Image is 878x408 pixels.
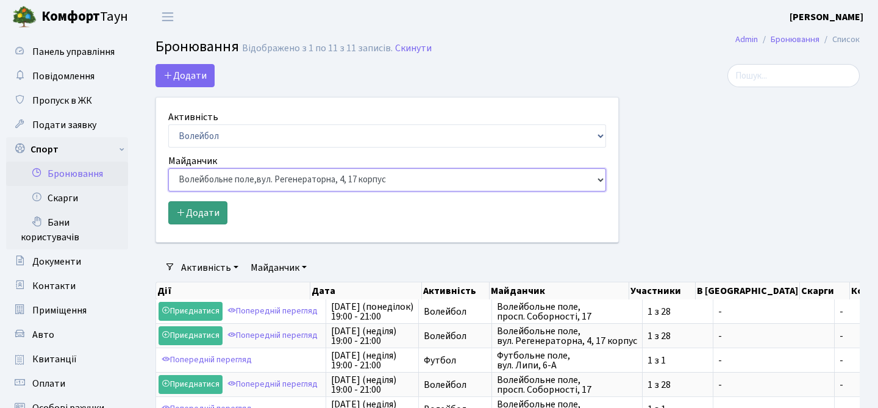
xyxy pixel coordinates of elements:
a: Бани користувачів [6,210,128,249]
button: Переключити навігацію [152,7,183,27]
th: Дії [156,282,310,299]
a: Приєднатися [159,375,223,394]
span: [DATE] (неділя) 19:00 - 21:00 [331,375,413,395]
a: Подати заявку [6,113,128,137]
label: Майданчик [168,154,217,168]
a: Попередній перегляд [159,351,255,370]
a: Приміщення [6,298,128,323]
a: Скарги [6,186,128,210]
button: Додати [168,201,227,224]
th: Скарги [800,282,850,299]
span: Волейбол [424,380,487,390]
button: Додати [155,64,215,87]
b: Комфорт [41,7,100,26]
a: Бронювання [6,162,128,186]
span: Бронювання [155,36,239,57]
span: 1 з 28 [648,380,708,390]
a: Повідомлення [6,64,128,88]
a: Документи [6,249,128,274]
a: [PERSON_NAME] [790,10,863,24]
input: Пошук... [727,64,860,87]
a: Авто [6,323,128,347]
img: logo.png [12,5,37,29]
a: Майданчик [246,257,312,278]
a: Спорт [6,137,128,162]
span: [DATE] (понеділок) 19:00 - 21:00 [331,302,413,321]
th: Майданчик [490,282,629,299]
span: Авто [32,328,54,342]
th: Дата [310,282,421,299]
span: Волейбольне поле, просп. Соборності, 17 [497,375,637,395]
span: Футбол [424,356,487,365]
span: Волейбол [424,307,487,317]
span: Панель управління [32,45,115,59]
span: Повідомлення [32,70,95,83]
span: Оплати [32,377,65,390]
span: Футбольне поле, вул. Липи, 6-А [497,351,637,370]
span: - [718,380,829,390]
a: Попередній перегляд [224,326,321,345]
span: Подати заявку [32,118,96,132]
span: Документи [32,255,81,268]
div: Відображено з 1 по 11 з 11 записів. [242,43,393,54]
a: Активність [176,257,243,278]
a: Скинути [395,43,432,54]
a: Приєднатися [159,326,223,345]
span: [DATE] (неділя) 19:00 - 21:00 [331,326,413,346]
th: Активність [422,282,490,299]
span: 1 з 28 [648,307,708,317]
a: Попередній перегляд [224,302,321,321]
a: Квитанції [6,347,128,371]
span: 1 з 28 [648,331,708,341]
label: Активність [168,110,218,124]
span: Волейбольне поле, вул. Регенераторна, 4, 17 корпус [497,326,637,346]
a: Попередній перегляд [224,375,321,394]
a: Приєднатися [159,302,223,321]
span: [DATE] (неділя) 19:00 - 21:00 [331,351,413,370]
span: Квитанції [32,353,77,366]
a: Оплати [6,371,128,396]
span: Контакти [32,279,76,293]
span: - [718,307,829,317]
span: Приміщення [32,304,87,317]
nav: breadcrumb [717,27,878,52]
span: 1 з 1 [648,356,708,365]
a: Пропуск в ЖК [6,88,128,113]
th: В [GEOGRAPHIC_DATA] [696,282,800,299]
span: Таун [41,7,128,27]
span: Пропуск в ЖК [32,94,92,107]
a: Контакти [6,274,128,298]
th: Участники [629,282,696,299]
a: Бронювання [771,33,819,46]
span: Волейбольне поле, просп. Соборності, 17 [497,302,637,321]
a: Admin [735,33,758,46]
span: Волейбол [424,331,487,341]
span: - [718,356,829,365]
a: Панель управління [6,40,128,64]
span: - [718,331,829,341]
li: Список [819,33,860,46]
